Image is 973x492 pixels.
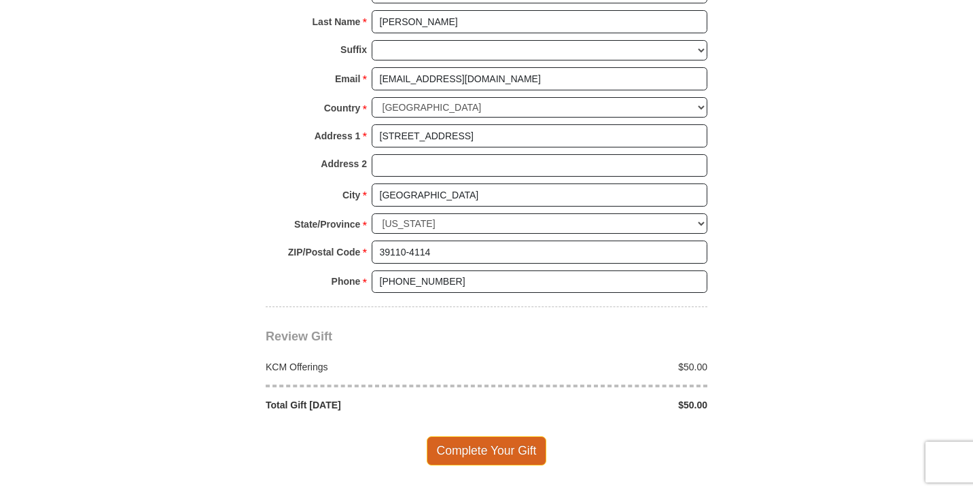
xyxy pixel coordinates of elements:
strong: Email [335,69,360,88]
strong: Address 2 [321,154,367,173]
div: Total Gift [DATE] [259,398,487,412]
span: Complete Your Gift [427,436,547,465]
strong: City [342,186,360,205]
strong: Address 1 [315,126,361,145]
strong: Country [324,99,361,118]
span: Review Gift [266,330,332,343]
strong: State/Province [294,215,360,234]
strong: Phone [332,272,361,291]
div: $50.00 [486,360,715,374]
strong: Suffix [340,40,367,59]
div: KCM Offerings [259,360,487,374]
div: $50.00 [486,398,715,412]
strong: Last Name [313,12,361,31]
strong: ZIP/Postal Code [288,243,361,262]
